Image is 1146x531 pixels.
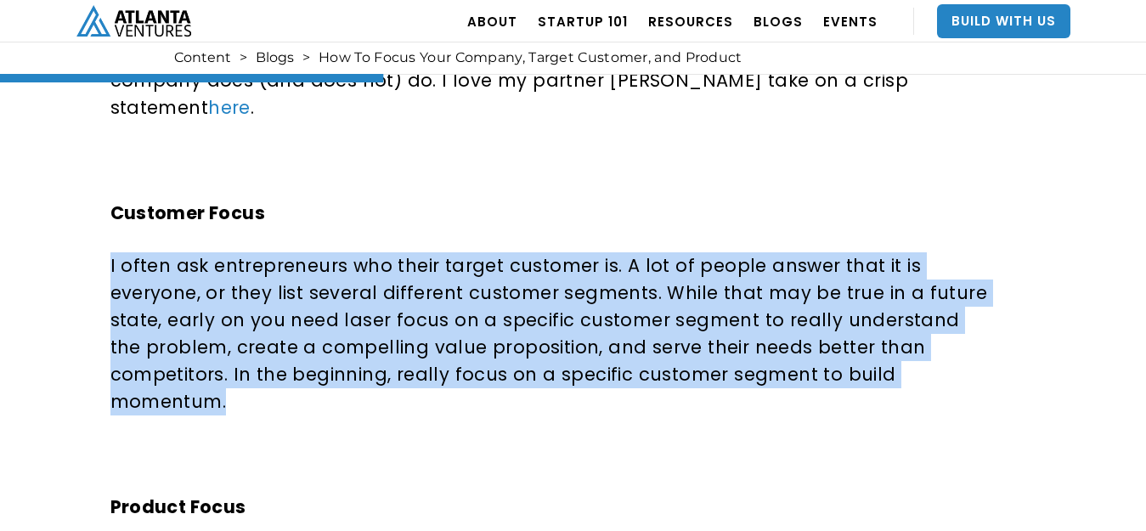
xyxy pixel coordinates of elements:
[174,49,231,66] a: Content
[110,147,989,174] p: ‍
[110,441,989,468] p: ‍
[110,494,246,519] strong: Product Focus
[937,4,1070,38] a: Build With Us
[302,49,310,66] div: >
[110,252,989,415] p: I often ask entrepreneurs who their target customer is. A lot of people answer that it is everyon...
[208,95,251,120] a: here
[319,49,742,66] div: How To Focus Your Company, Target Customer, and Product
[110,201,266,225] strong: Customer Focus
[256,49,294,66] a: Blogs
[240,49,247,66] div: >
